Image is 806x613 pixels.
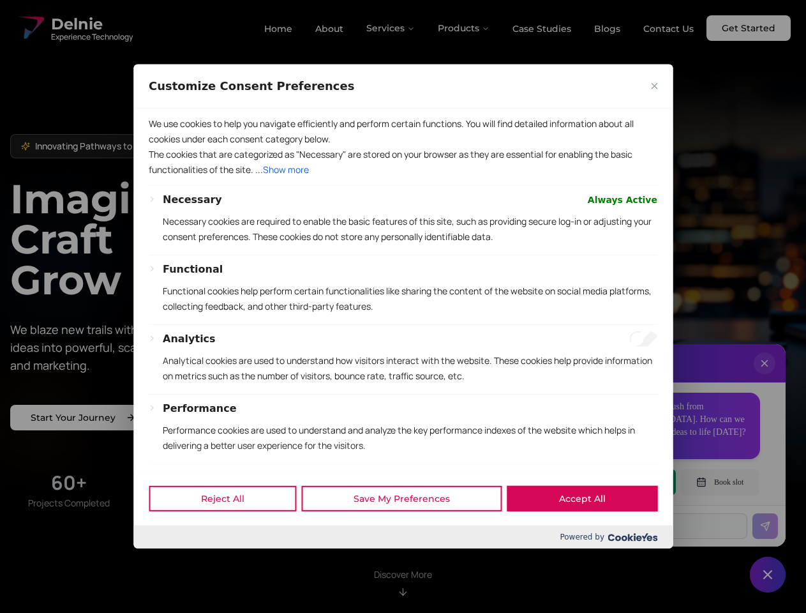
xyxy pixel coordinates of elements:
[163,331,216,347] button: Analytics
[163,423,657,453] p: Performance cookies are used to understand and analyze the key performance indexes of the website...
[163,192,222,208] button: Necessary
[163,353,657,384] p: Analytical cookies are used to understand how visitors interact with the website. These cookies h...
[507,486,657,511] button: Accept All
[651,83,657,89] img: Close
[163,284,657,314] p: Functional cookies help perform certain functionalities like sharing the content of the website o...
[163,401,237,416] button: Performance
[263,162,309,178] button: Show more
[629,331,657,347] input: Enable Analytics
[149,79,354,94] span: Customize Consent Preferences
[588,192,657,208] span: Always Active
[149,147,657,178] p: The cookies that are categorized as "Necessary" are stored on your browser as they are essential ...
[301,486,502,511] button: Save My Preferences
[608,533,657,541] img: Cookieyes logo
[133,526,673,549] div: Powered by
[149,486,296,511] button: Reject All
[163,262,223,277] button: Functional
[149,116,657,147] p: We use cookies to help you navigate efficiently and perform certain functions. You will find deta...
[163,214,657,245] p: Necessary cookies are required to enable the basic features of this site, such as providing secur...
